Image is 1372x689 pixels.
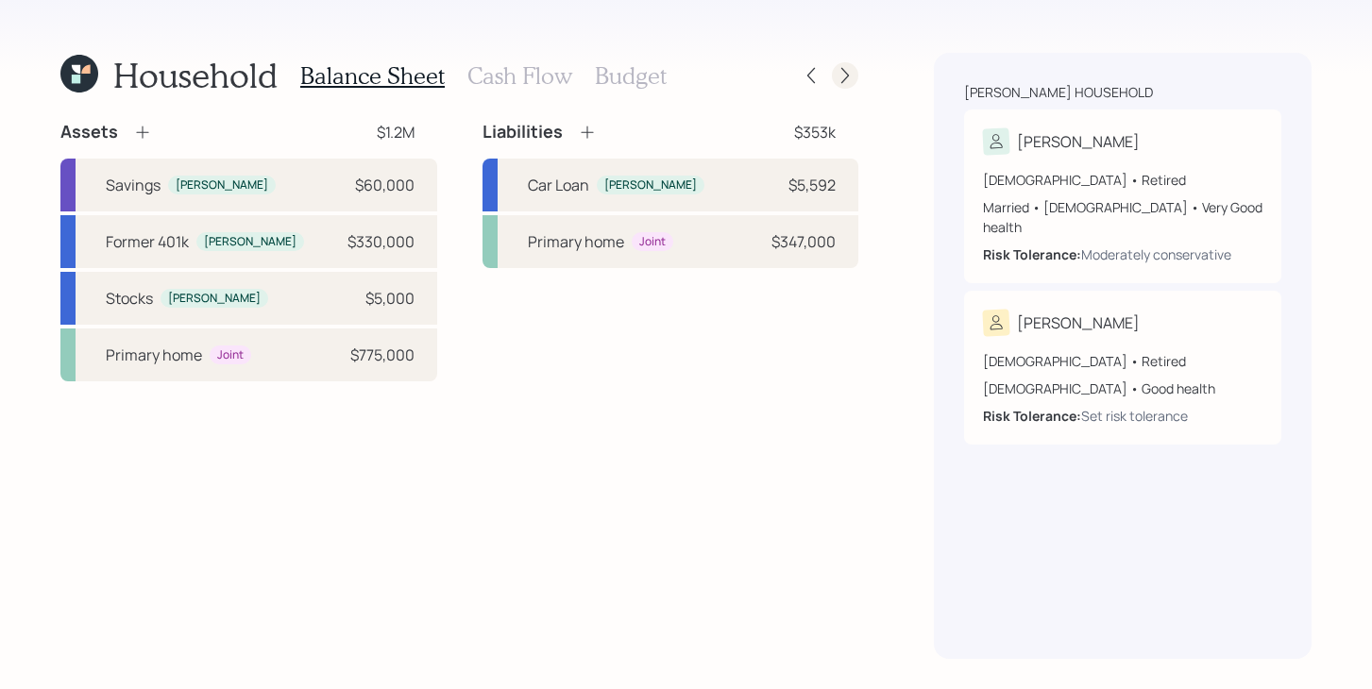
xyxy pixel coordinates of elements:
div: Primary home [106,344,202,366]
div: [PERSON_NAME] [1017,311,1140,334]
div: [PERSON_NAME] [604,177,697,193]
div: [DEMOGRAPHIC_DATA] • Retired [983,351,1262,371]
div: Primary home [528,230,624,253]
div: $60,000 [355,174,415,196]
h3: Cash Flow [467,62,572,90]
div: [PERSON_NAME] household [964,83,1153,102]
h4: Liabilities [483,122,563,143]
div: Savings [106,174,161,196]
h3: Balance Sheet [300,62,445,90]
div: [PERSON_NAME] [204,234,296,250]
div: [PERSON_NAME] [168,291,261,307]
div: Moderately conservative [1081,244,1231,264]
div: [DEMOGRAPHIC_DATA] • Retired [983,170,1262,190]
div: $353k [794,121,836,143]
div: $1.2M [377,121,415,143]
h4: Assets [60,122,118,143]
div: $5,592 [788,174,836,196]
div: Stocks [106,287,153,310]
div: Former 401k [106,230,189,253]
b: Risk Tolerance: [983,245,1081,263]
b: Risk Tolerance: [983,407,1081,425]
div: $775,000 [350,344,415,366]
div: Joint [639,234,666,250]
div: [PERSON_NAME] [1017,130,1140,153]
div: $330,000 [347,230,415,253]
div: Car Loan [528,174,589,196]
div: Joint [217,347,244,363]
h1: Household [113,55,278,95]
div: Married • [DEMOGRAPHIC_DATA] • Very Good health [983,197,1262,237]
div: $347,000 [771,230,836,253]
h3: Budget [595,62,667,90]
div: Set risk tolerance [1081,406,1188,426]
div: [DEMOGRAPHIC_DATA] • Good health [983,378,1262,398]
div: $5,000 [365,287,415,310]
div: [PERSON_NAME] [176,177,268,193]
